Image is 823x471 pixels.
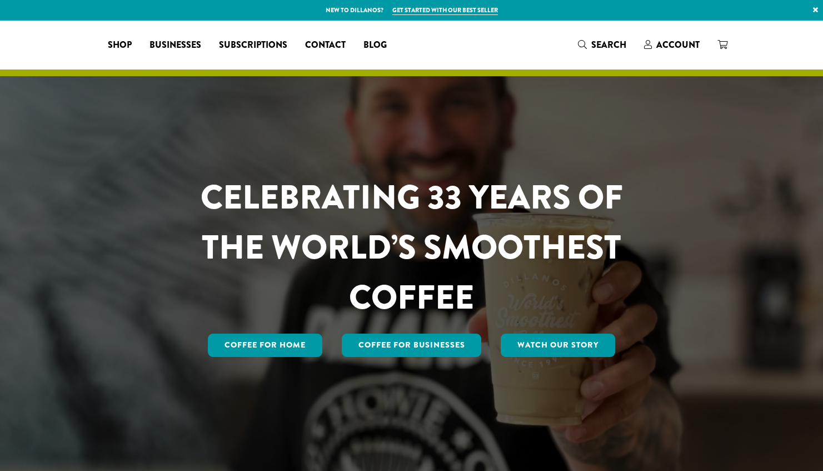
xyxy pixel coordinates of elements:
[569,36,635,54] a: Search
[219,38,287,52] span: Subscriptions
[208,334,322,357] a: Coffee for Home
[591,38,626,51] span: Search
[108,38,132,52] span: Shop
[305,38,346,52] span: Contact
[363,38,387,52] span: Blog
[99,36,141,54] a: Shop
[392,6,498,15] a: Get started with our best seller
[656,38,700,51] span: Account
[342,334,482,357] a: Coffee For Businesses
[168,172,656,323] h1: CELEBRATING 33 YEARS OF THE WORLD’S SMOOTHEST COFFEE
[149,38,201,52] span: Businesses
[501,334,615,357] a: Watch Our Story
